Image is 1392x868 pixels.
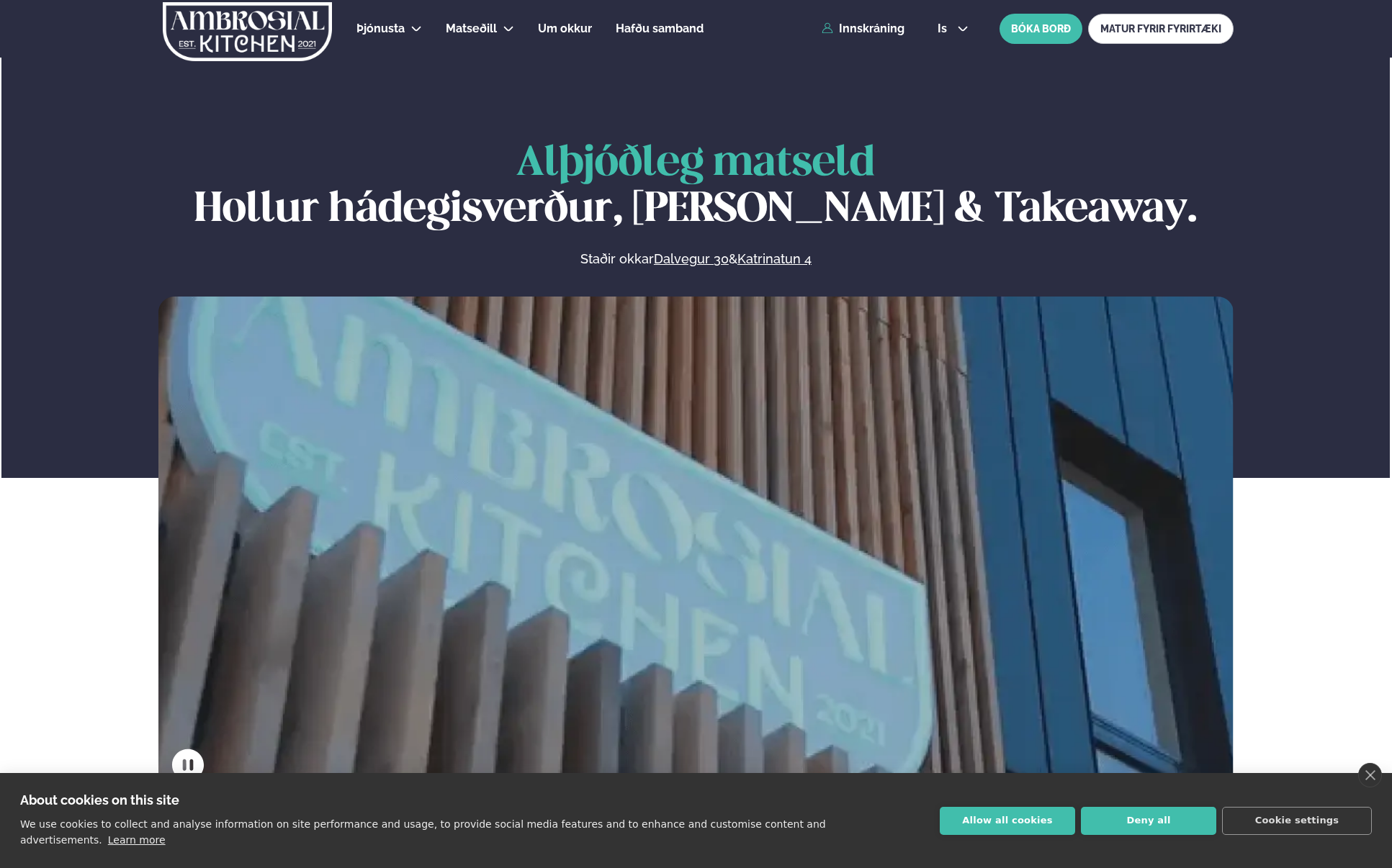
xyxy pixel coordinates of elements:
[940,807,1075,835] button: Allow all cookies
[356,22,405,35] span: Þjónusta
[926,23,980,35] button: is
[616,22,704,35] span: Hafðu samband
[1081,807,1216,835] button: Deny all
[1088,14,1234,44] a: MATUR FYRIR FYRIRTÆKI
[1358,763,1382,787] a: close
[616,20,704,37] a: Hafðu samband
[446,20,497,37] a: Matseðill
[161,2,333,61] img: logo
[1222,807,1372,835] button: Cookie settings
[938,23,951,35] span: is
[737,250,812,268] a: Katrinatun 4
[1000,14,1082,44] button: BÓKA BORÐ
[538,22,592,35] span: Um okkur
[158,141,1234,233] h1: Hollur hádegisverður, [PERSON_NAME] & Takeaway.
[20,818,826,846] p: We use cookies to collect and analyse information on site performance and usage, to provide socia...
[654,250,729,268] a: Dalvegur 30
[516,144,875,184] span: Alþjóðleg matseld
[446,22,497,35] span: Matseðill
[822,22,904,35] a: Innskráning
[20,792,179,808] strong: About cookies on this site
[356,20,405,37] a: Þjónusta
[538,20,592,37] a: Um okkur
[423,250,968,268] p: Staðir okkar &
[108,834,166,846] a: Learn more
